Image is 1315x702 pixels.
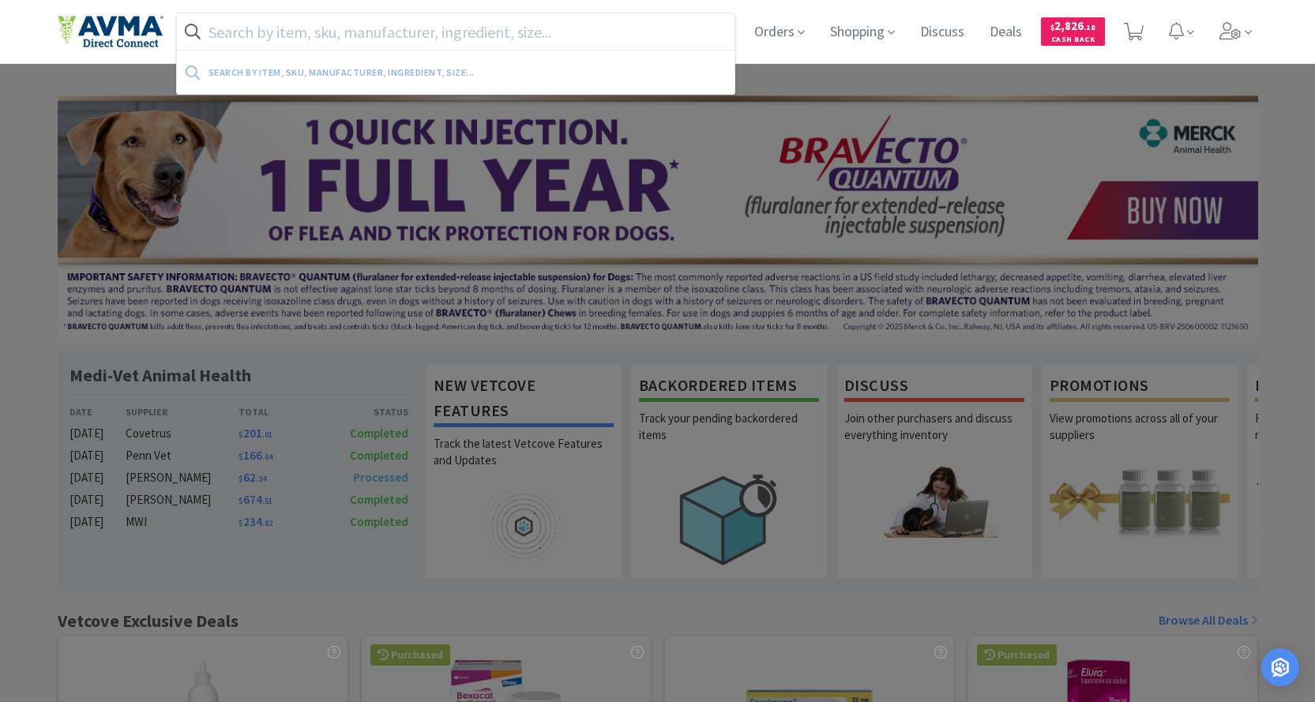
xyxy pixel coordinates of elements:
a: Discuss [914,25,971,39]
span: $ [1050,22,1054,32]
a: Deals [983,25,1028,39]
span: Cash Back [1050,36,1095,46]
span: 2,826 [1050,18,1095,33]
input: Search by item, sku, manufacturer, ingredient, size... [177,13,735,50]
div: Search by item, sku, manufacturer, ingredient, size... [209,60,600,84]
img: e4e33dab9f054f5782a47901c742baa9_102.png [58,15,163,48]
div: Open Intercom Messenger [1261,648,1299,686]
a: $2,826.18Cash Back [1041,10,1105,53]
span: . 18 [1084,22,1095,32]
